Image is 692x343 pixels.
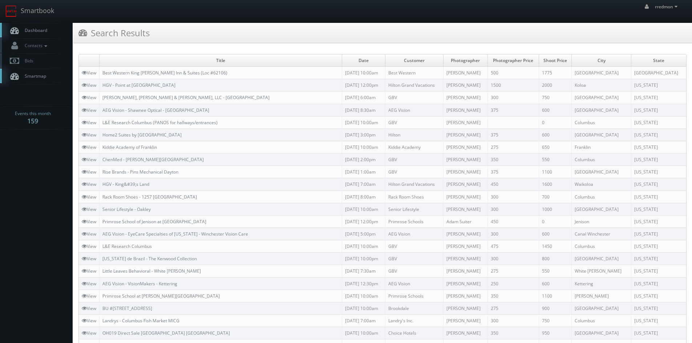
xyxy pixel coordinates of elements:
a: [PERSON_NAME], [PERSON_NAME] & [PERSON_NAME], LLC - [GEOGRAPHIC_DATA] [102,94,270,101]
a: View [82,268,96,274]
td: [PERSON_NAME] [443,166,487,178]
td: Date [342,54,385,67]
td: [PERSON_NAME] [443,67,487,79]
td: Primrose Schools [385,215,444,228]
td: State [631,54,686,67]
td: [US_STATE] [631,116,686,128]
td: [US_STATE] [631,265,686,277]
a: Best Western King [PERSON_NAME] Inn & Suites (Loc #62106) [102,70,227,76]
td: GBV [385,265,444,277]
a: View [82,82,96,88]
td: [US_STATE] [631,141,686,153]
td: 650 [539,141,571,153]
td: [DATE] 7:00am [342,314,385,327]
span: rredmon [655,4,680,10]
td: GBV [385,91,444,104]
td: 350 [487,327,539,339]
a: L&E Research Columbus (PANOS for hallways/entrances) [102,119,218,126]
td: AEG Vision [385,228,444,240]
td: 600 [539,104,571,116]
td: 375 [487,104,539,116]
td: Hilton Grand Vacations [385,79,444,91]
td: GBV [385,116,444,128]
td: Brookdale [385,302,444,314]
a: Home2 Suites by [GEOGRAPHIC_DATA] [102,132,182,138]
td: [US_STATE] [631,166,686,178]
td: [DATE] 10:00am [342,203,385,215]
td: 0 [539,116,571,128]
td: 450 [487,215,539,228]
a: View [82,107,96,113]
a: View [82,119,96,126]
td: Photographer Price [487,54,539,67]
td: 450 [487,178,539,191]
td: [GEOGRAPHIC_DATA] [572,327,631,339]
td: Photographer [443,54,487,67]
a: [US_STATE] de Brazil - The Kenwood Collection [102,256,197,262]
a: AEG Vision - VisionMakers - Kettering [102,281,177,287]
td: 300 [487,191,539,203]
td: [GEOGRAPHIC_DATA] [572,67,631,79]
td: Columbus [572,116,631,128]
a: OH019 Direct Sale [GEOGRAPHIC_DATA] [GEOGRAPHIC_DATA] [102,330,230,336]
td: 950 [539,327,571,339]
td: [GEOGRAPHIC_DATA] [572,91,631,104]
a: Primrose School of Jenison at [GEOGRAPHIC_DATA] [102,219,206,225]
td: [DATE] 8:00am [342,191,385,203]
td: [PERSON_NAME] [443,228,487,240]
td: [DATE] 10:00am [342,327,385,339]
td: 275 [487,265,539,277]
td: AEG Vision [385,277,444,290]
td: 800 [539,253,571,265]
td: [DATE] 3:00pm [342,128,385,141]
td: Choice Hotels [385,327,444,339]
a: View [82,243,96,249]
td: 1100 [539,166,571,178]
span: Contacts [21,42,49,49]
td: [PERSON_NAME] [572,290,631,302]
td: [PERSON_NAME] [443,314,487,327]
td: [DATE] 10:00am [342,302,385,314]
a: Little Leaves Behavioral - White [PERSON_NAME] [102,268,201,274]
td: [US_STATE] [631,191,686,203]
td: [GEOGRAPHIC_DATA] [572,104,631,116]
td: [PERSON_NAME] [443,191,487,203]
td: Hilton [385,128,444,141]
td: [US_STATE] [631,290,686,302]
td: 475 [487,240,539,253]
td: 1775 [539,67,571,79]
a: BU #[STREET_ADDRESS] [102,305,152,311]
td: AEG Vision [385,104,444,116]
td: [GEOGRAPHIC_DATA] [572,166,631,178]
strong: 159 [27,117,38,125]
td: 300 [487,203,539,215]
a: Primrose School at [PERSON_NAME][GEOGRAPHIC_DATA] [102,293,220,299]
td: [GEOGRAPHIC_DATA] [572,253,631,265]
td: 300 [487,314,539,327]
td: [US_STATE] [631,253,686,265]
td: [DATE] 12:00pm [342,79,385,91]
a: Kiddie Academy of Franklin [102,144,157,150]
td: [PERSON_NAME] [443,178,487,191]
td: [PERSON_NAME] [443,104,487,116]
a: View [82,181,96,187]
td: [PERSON_NAME] [443,79,487,91]
td: Jenison [572,215,631,228]
td: Columbus [572,314,631,327]
td: GBV [385,154,444,166]
td: Rack Room Shoes [385,191,444,203]
td: [US_STATE] [631,314,686,327]
td: Columbus [572,154,631,166]
td: 300 [487,91,539,104]
td: [GEOGRAPHIC_DATA] [572,128,631,141]
td: Waikoloa [572,178,631,191]
a: View [82,330,96,336]
td: [US_STATE] [631,203,686,215]
td: [US_STATE] [631,154,686,166]
a: View [82,219,96,225]
a: Rack Room Shoes - 1257 [GEOGRAPHIC_DATA] [102,194,197,200]
a: HGV - Point at [GEOGRAPHIC_DATA] [102,82,175,88]
td: White [PERSON_NAME] [572,265,631,277]
td: [DATE] 12:30pm [342,277,385,290]
td: 550 [539,154,571,166]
